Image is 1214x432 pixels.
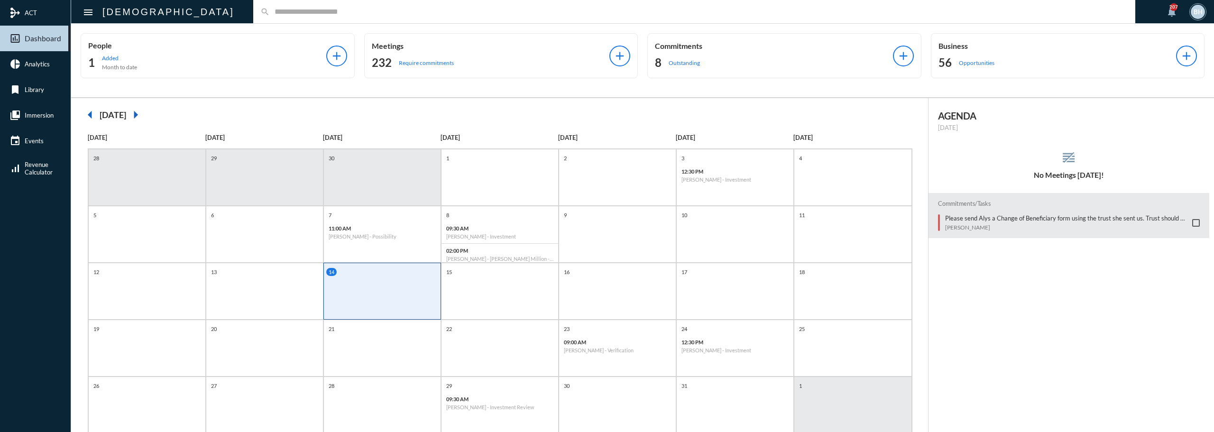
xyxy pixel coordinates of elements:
[797,325,807,333] p: 25
[441,134,558,141] p: [DATE]
[9,58,21,70] mat-icon: pie_chart
[126,105,145,124] mat-icon: arrow_right
[9,33,21,44] mat-icon: insert_chart_outlined
[561,382,572,390] p: 30
[444,382,454,390] p: 29
[1166,6,1177,18] mat-icon: notifications
[1061,150,1076,165] mat-icon: reorder
[88,134,205,141] p: [DATE]
[613,49,626,63] mat-icon: add
[561,211,569,219] p: 9
[897,49,910,63] mat-icon: add
[655,41,893,50] p: Commitments
[209,154,219,162] p: 29
[326,154,337,162] p: 30
[561,154,569,162] p: 2
[945,214,1188,222] p: Please send Alys a Change of Beneficiary form using the trust she sent us. Trust should be primary
[25,111,54,119] span: Immersion
[681,176,789,183] h6: [PERSON_NAME] - Investment
[444,154,451,162] p: 1
[326,325,337,333] p: 21
[329,225,436,231] p: 11:00 AM
[25,161,53,176] span: Revenue Calculator
[81,105,100,124] mat-icon: arrow_left
[100,110,126,120] h2: [DATE]
[25,9,37,17] span: ACT
[938,55,952,70] h2: 56
[1191,5,1205,19] div: BH
[446,233,553,239] h6: [PERSON_NAME] - Investment
[564,339,671,345] p: 09:00 AM
[102,4,234,19] h2: [DEMOGRAPHIC_DATA]
[329,233,436,239] h6: [PERSON_NAME] - Possibility
[91,268,101,276] p: 12
[102,64,137,71] p: Month to date
[681,168,789,175] p: 12:30 PM
[446,248,553,254] p: 02:00 PM
[679,154,687,162] p: 3
[938,110,1200,121] h2: AGENDA
[669,59,700,66] p: Outstanding
[91,211,99,219] p: 5
[681,339,789,345] p: 12:30 PM
[79,2,98,21] button: Toggle sidenav
[209,382,219,390] p: 27
[679,268,690,276] p: 17
[679,382,690,390] p: 31
[1180,49,1193,63] mat-icon: add
[88,55,95,70] h2: 1
[205,134,323,141] p: [DATE]
[446,404,553,410] h6: [PERSON_NAME] - Investment Review
[444,268,454,276] p: 15
[561,268,572,276] p: 16
[797,211,807,219] p: 11
[330,49,343,63] mat-icon: add
[326,382,337,390] p: 28
[793,134,911,141] p: [DATE]
[676,134,793,141] p: [DATE]
[91,382,101,390] p: 26
[9,163,21,174] mat-icon: signal_cellular_alt
[797,382,804,390] p: 1
[209,268,219,276] p: 13
[83,7,94,18] mat-icon: Side nav toggle icon
[444,211,451,219] p: 8
[444,325,454,333] p: 22
[260,7,270,17] mat-icon: search
[9,7,21,18] mat-icon: mediation
[446,256,553,262] h6: [PERSON_NAME] - [PERSON_NAME] Million - Investment Review
[679,325,690,333] p: 24
[564,347,671,353] h6: [PERSON_NAME] - Verification
[679,211,690,219] p: 10
[209,211,216,219] p: 6
[209,325,219,333] p: 20
[929,171,1210,179] h5: No Meetings [DATE]!
[399,59,454,66] p: Require commitments
[25,137,44,145] span: Events
[25,34,61,43] span: Dashboard
[372,55,392,70] h2: 232
[446,396,553,402] p: 09:30 AM
[25,60,50,68] span: Analytics
[25,86,44,93] span: Library
[1170,3,1177,11] div: 207
[9,135,21,147] mat-icon: event
[323,134,441,141] p: [DATE]
[326,211,334,219] p: 7
[938,124,1200,131] p: [DATE]
[558,134,676,141] p: [DATE]
[797,268,807,276] p: 18
[102,55,137,62] p: Added
[446,225,553,231] p: 09:30 AM
[9,110,21,121] mat-icon: collections_bookmark
[91,154,101,162] p: 28
[88,41,326,50] p: People
[797,154,804,162] p: 4
[9,84,21,95] mat-icon: bookmark
[561,325,572,333] p: 23
[372,41,610,50] p: Meetings
[959,59,994,66] p: Opportunities
[326,268,337,276] p: 14
[655,55,662,70] h2: 8
[938,41,1177,50] p: Business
